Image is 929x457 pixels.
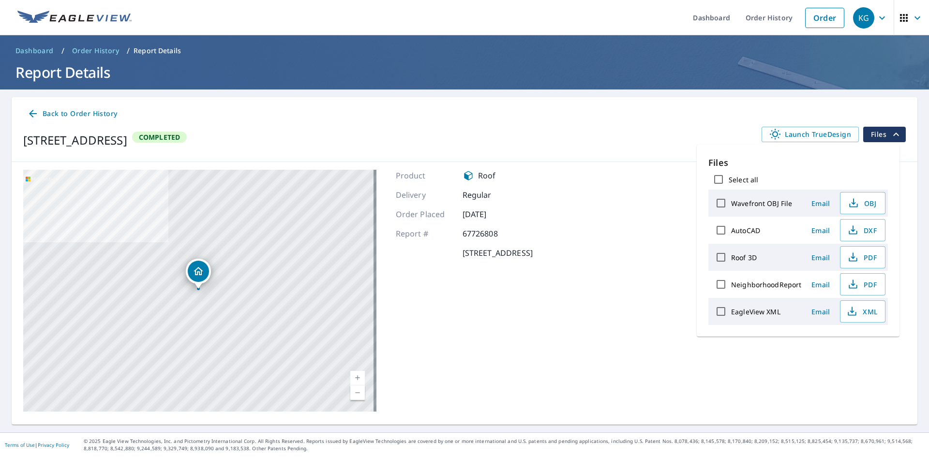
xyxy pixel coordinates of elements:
[396,189,454,201] p: Delivery
[809,307,832,316] span: Email
[12,43,58,59] a: Dashboard
[805,8,844,28] a: Order
[840,300,885,323] button: XML
[133,133,186,142] span: Completed
[805,223,836,238] button: Email
[23,132,127,149] div: [STREET_ADDRESS]
[846,279,877,290] span: PDF
[396,170,454,181] p: Product
[809,226,832,235] span: Email
[863,127,906,142] button: filesDropdownBtn-67726808
[809,253,832,262] span: Email
[15,46,54,56] span: Dashboard
[853,7,874,29] div: KG
[186,259,211,289] div: Dropped pin, building 1, Residential property, 3121 Sunset Dr W University Place, WA 98466
[871,129,902,140] span: Files
[846,224,877,236] span: DXF
[840,192,885,214] button: OBJ
[12,43,917,59] nav: breadcrumb
[350,371,365,385] a: Current Level 17, Zoom In
[731,226,760,235] label: AutoCAD
[840,246,885,268] button: PDF
[846,197,877,209] span: OBJ
[731,280,801,289] label: NeighborhoodReport
[463,189,521,201] p: Regular
[846,251,877,263] span: PDF
[12,62,917,82] h1: Report Details
[729,175,758,184] label: Select all
[17,11,132,25] img: EV Logo
[463,170,521,181] div: Roof
[350,385,365,400] a: Current Level 17, Zoom Out
[127,45,130,57] li: /
[396,208,454,220] p: Order Placed
[769,129,851,140] span: Launch TrueDesign
[731,253,757,262] label: Roof 3D
[731,307,780,316] label: EagleView XML
[805,250,836,265] button: Email
[805,304,836,319] button: Email
[84,438,924,452] p: © 2025 Eagle View Technologies, Inc. and Pictometry International Corp. All Rights Reserved. Repo...
[396,228,454,239] p: Report #
[809,199,832,208] span: Email
[23,105,121,123] a: Back to Order History
[809,280,832,289] span: Email
[840,273,885,295] button: PDF
[731,199,792,208] label: Wavefront OBJ File
[708,156,888,169] p: Files
[463,228,521,239] p: 67726808
[27,108,117,120] span: Back to Order History
[5,442,69,448] p: |
[805,277,836,292] button: Email
[463,247,533,259] p: [STREET_ADDRESS]
[5,442,35,448] a: Terms of Use
[68,43,123,59] a: Order History
[61,45,64,57] li: /
[762,127,859,142] a: Launch TrueDesign
[72,46,119,56] span: Order History
[463,208,521,220] p: [DATE]
[846,306,877,317] span: XML
[805,196,836,211] button: Email
[38,442,69,448] a: Privacy Policy
[134,46,181,56] p: Report Details
[840,219,885,241] button: DXF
